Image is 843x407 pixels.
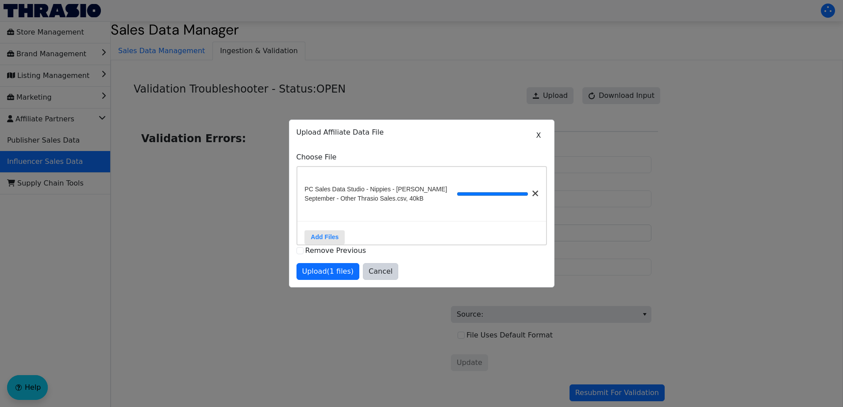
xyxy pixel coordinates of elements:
[302,266,354,277] span: Upload (1 files)
[531,127,547,144] button: X
[305,246,366,255] label: Remove Previous
[363,263,398,280] button: Cancel
[296,127,547,138] p: Upload Affiliate Data File
[304,230,345,244] label: Add Files
[296,263,360,280] button: Upload(1 files)
[304,185,457,203] span: PC Sales Data Studio - Nippies - [PERSON_NAME] September - Other Thrasio Sales.csv, 40kB
[536,130,541,141] span: X
[369,266,393,277] span: Cancel
[296,152,547,163] label: Choose File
